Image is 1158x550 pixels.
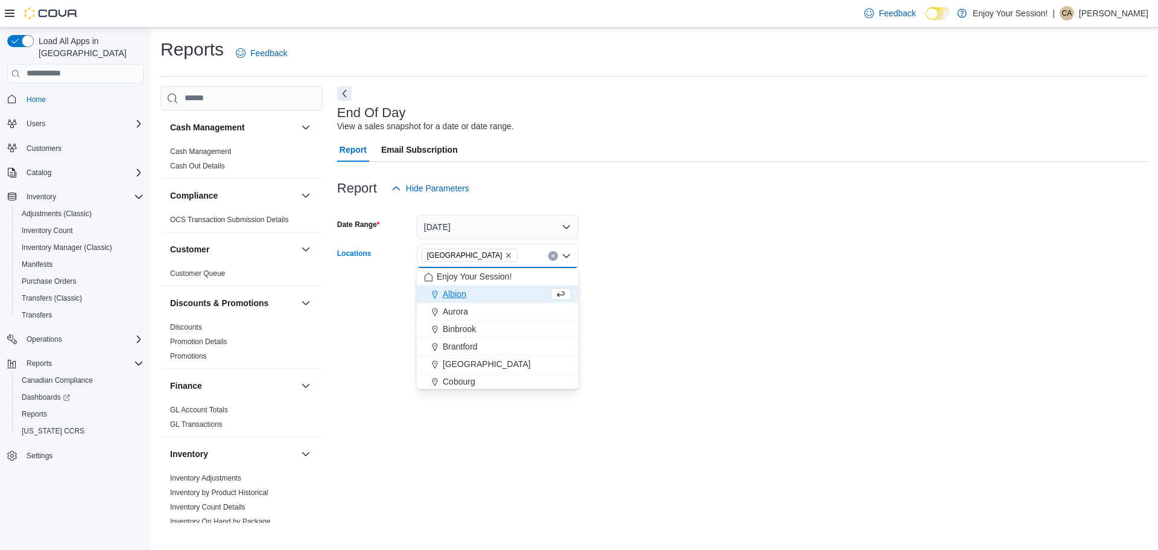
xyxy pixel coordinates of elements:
[231,41,292,65] a: Feedback
[17,223,78,238] a: Inventory Count
[22,310,52,320] span: Transfers
[337,249,372,258] label: Locations
[443,323,476,335] span: Binbrook
[859,1,920,25] a: Feedback
[22,449,57,463] a: Settings
[17,373,144,388] span: Canadian Compliance
[27,144,62,153] span: Customers
[12,389,148,406] a: Dashboards
[12,423,148,440] button: [US_STATE] CCRS
[170,352,207,360] a: Promotions
[973,6,1048,21] p: Enjoy Your Session!
[170,405,228,415] span: GL Account Totals
[27,119,45,129] span: Users
[17,223,144,238] span: Inventory Count
[170,269,225,278] span: Customer Queue
[170,243,209,255] h3: Customer
[22,293,82,303] span: Transfers (Classic)
[505,252,512,259] button: Remove Brockville from selection in this group
[2,447,148,464] button: Settings
[926,20,926,21] span: Dark Mode
[250,47,287,59] span: Feedback
[22,243,112,252] span: Inventory Manager (Classic)
[562,251,571,261] button: Close list of options
[12,372,148,389] button: Canadian Compliance
[417,321,578,338] button: Binbrook
[443,305,468,318] span: Aurora
[12,205,148,222] button: Adjustments (Classic)
[170,190,218,202] h3: Compliance
[170,162,225,170] a: Cash Out Details
[170,297,268,309] h3: Discounts & Promotions
[22,190,144,204] span: Inventory
[170,420,223,429] a: GL Transactions
[170,121,245,133] h3: Cash Management
[17,308,57,322] a: Transfers
[22,165,144,180] span: Catalog
[22,392,70,402] span: Dashboards
[22,92,51,107] a: Home
[160,320,323,368] div: Discounts & Promotions
[22,332,144,347] span: Operations
[422,249,517,262] span: Brockville
[24,7,78,19] img: Cova
[22,190,61,204] button: Inventory
[22,448,144,463] span: Settings
[387,176,474,200] button: Hide Parameters
[22,260,52,269] span: Manifests
[406,182,469,194] span: Hide Parameters
[417,215,578,239] button: [DATE]
[17,206,144,221] span: Adjustments (Classic)
[27,359,52,368] span: Reports
[548,251,558,261] button: Clear input
[170,323,202,331] a: Discounts
[170,337,227,346] a: Promotion Details
[22,117,144,131] span: Users
[22,332,67,347] button: Operations
[443,376,475,388] span: Cobourg
[2,188,148,205] button: Inventory
[2,91,148,108] button: Home
[17,206,96,221] a: Adjustments (Classic)
[417,303,578,321] button: Aurora
[417,286,578,303] button: Albion
[299,447,313,461] button: Inventory
[299,296,313,310] button: Discounts & Promotions
[337,86,352,101] button: Next
[170,502,245,512] span: Inventory Count Details
[170,517,271,526] a: Inventory On Hand by Package
[160,266,323,286] div: Customer
[22,226,73,235] span: Inventory Count
[299,188,313,203] button: Compliance
[160,144,323,178] div: Cash Management
[337,181,377,196] h3: Report
[160,213,323,232] div: Compliance
[22,141,66,156] a: Customers
[427,249,502,261] span: [GEOGRAPHIC_DATA]
[170,147,231,156] a: Cash Management
[2,164,148,181] button: Catalog
[12,239,148,256] button: Inventory Manager (Classic)
[17,257,57,272] a: Manifests
[27,95,46,104] span: Home
[417,268,578,286] button: Enjoy Your Session!
[22,277,77,286] span: Purchase Orders
[170,517,271,526] span: Inventory On Hand by Package
[22,209,92,219] span: Adjustments (Classic)
[12,290,148,307] button: Transfers (Classic)
[170,488,268,497] a: Inventory by Product Historical
[160,403,323,436] div: Finance
[22,356,144,371] span: Reports
[7,86,144,496] nav: Complex example
[340,138,367,162] span: Report
[170,190,296,202] button: Compliance
[1079,6,1148,21] p: [PERSON_NAME]
[27,192,56,202] span: Inventory
[22,141,144,156] span: Customers
[170,161,225,171] span: Cash Out Details
[170,448,208,460] h3: Inventory
[417,338,578,356] button: Brantford
[381,138,458,162] span: Email Subscription
[22,92,144,107] span: Home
